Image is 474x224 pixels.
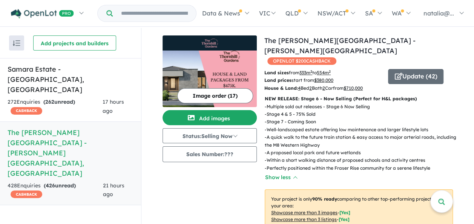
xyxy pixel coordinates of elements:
[163,51,257,107] img: The Thornhill Gardens Estate - Thornhill Park
[43,98,75,105] strong: ( unread)
[312,70,331,75] span: to
[271,216,337,222] u: Showcase more than 3 listings
[264,84,382,92] p: Bed Bath Car from
[299,70,312,75] u: 333 m
[264,70,289,75] b: Land sizes
[298,85,301,91] u: 4
[8,64,133,95] h5: Samara Estate - [GEOGRAPHIC_DATA] , [GEOGRAPHIC_DATA]
[265,133,459,149] p: - A quick walk to the future train station & easy access to major arterial roads, including the M...
[310,69,312,74] sup: 2
[103,182,124,198] span: 21 hours ago
[103,98,124,114] span: 17 hours ago
[163,128,257,143] button: Status:Selling Now
[265,103,459,110] p: - Multiple sold out releases - Stage 6 Now Selling
[265,126,459,133] p: - Well-landscaped estate offering low maintenance and larger lifestyle lots
[11,9,74,18] img: Openlot PRO Logo White
[388,69,443,84] button: Update (42)
[265,95,453,103] p: NEW RELEASE: Stage 6 - Now Selling (Perfect for H&L packages)
[267,57,336,65] span: OPENLOT $ 200 CASHBACK
[265,110,459,118] p: - Stage 4 & 5 - 75% Sold
[264,77,291,83] b: Land prices
[423,9,454,17] span: natalia@...
[271,210,337,215] u: Showcase more than 3 images
[177,88,253,103] button: Image order (17)
[265,149,459,156] p: - A proposed local park and future wetlands
[265,173,297,182] button: Show less
[163,110,257,125] button: Add images
[309,85,312,91] u: 2
[33,35,116,51] button: Add projects and builders
[339,216,350,222] span: [ Yes ]
[322,85,325,91] u: 2
[265,156,459,164] p: - Within a short walking distance of proposed schools and activity centres
[264,85,298,91] b: House & Land:
[45,98,54,105] span: 262
[8,98,103,116] div: 272 Enquir ies
[166,38,254,48] img: The Thornhill Gardens Estate - Thornhill Park Logo
[13,40,20,46] img: sort.svg
[264,69,382,77] p: from
[265,164,459,172] p: - Perfectly positioned within the Fraser Rise community for a serene lifestyle
[265,118,459,126] p: - Stage 7 - Coming Soon
[114,5,195,21] input: Try estate name, suburb, builder or developer
[317,70,331,75] u: 554 m
[8,181,103,199] div: 428 Enquir ies
[44,182,76,189] strong: ( unread)
[163,146,257,162] button: Sales Number:???
[163,35,257,107] a: The Thornhill Gardens Estate - Thornhill Park LogoThe Thornhill Gardens Estate - Thornhill Park
[46,182,55,189] span: 426
[329,69,331,74] sup: 2
[264,77,382,84] p: start from
[339,210,350,215] span: [ Yes ]
[11,190,42,198] span: CASHBACK
[314,77,333,83] u: $ 380,000
[8,127,133,178] h5: The [PERSON_NAME][GEOGRAPHIC_DATA] - [PERSON_NAME][GEOGRAPHIC_DATA] , [GEOGRAPHIC_DATA]
[11,107,42,115] span: CASHBACK
[264,36,416,55] a: The [PERSON_NAME][GEOGRAPHIC_DATA] - [PERSON_NAME][GEOGRAPHIC_DATA]
[312,196,337,202] b: 90 % ready
[344,85,363,91] u: $ 710,000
